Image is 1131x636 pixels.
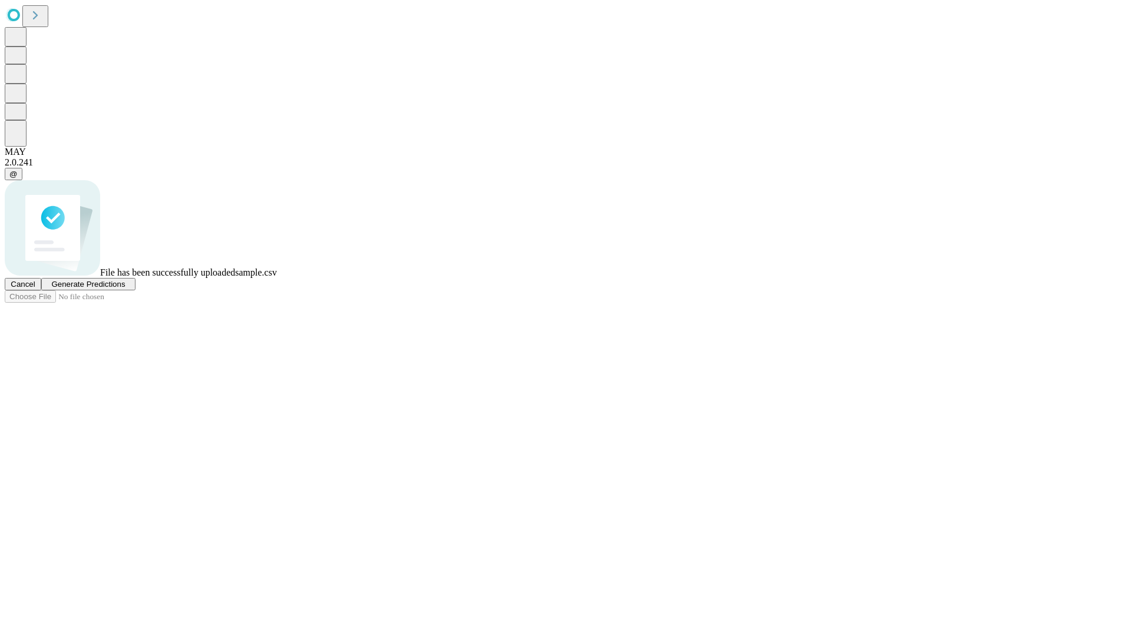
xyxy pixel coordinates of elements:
span: @ [9,170,18,178]
span: Generate Predictions [51,280,125,289]
button: Generate Predictions [41,278,135,290]
span: Cancel [11,280,35,289]
button: Cancel [5,278,41,290]
button: @ [5,168,22,180]
span: sample.csv [235,267,277,277]
div: MAY [5,147,1126,157]
span: File has been successfully uploaded [100,267,235,277]
div: 2.0.241 [5,157,1126,168]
